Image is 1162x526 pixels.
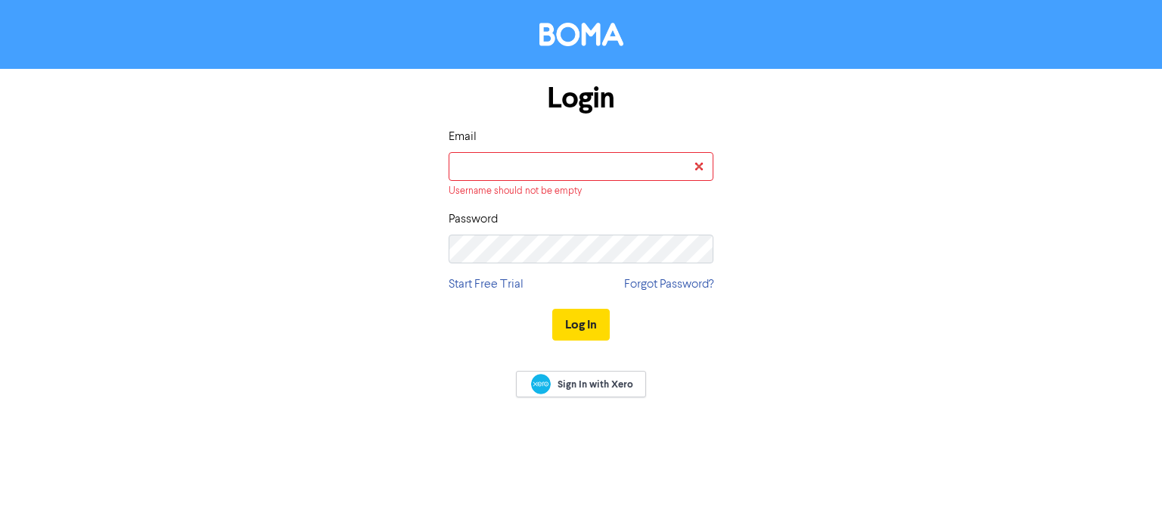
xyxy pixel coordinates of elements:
[449,81,713,116] h1: Login
[558,378,633,391] span: Sign In with Xero
[516,371,646,397] a: Sign In with Xero
[531,374,551,394] img: Xero logo
[449,128,477,146] label: Email
[539,23,623,46] img: BOMA Logo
